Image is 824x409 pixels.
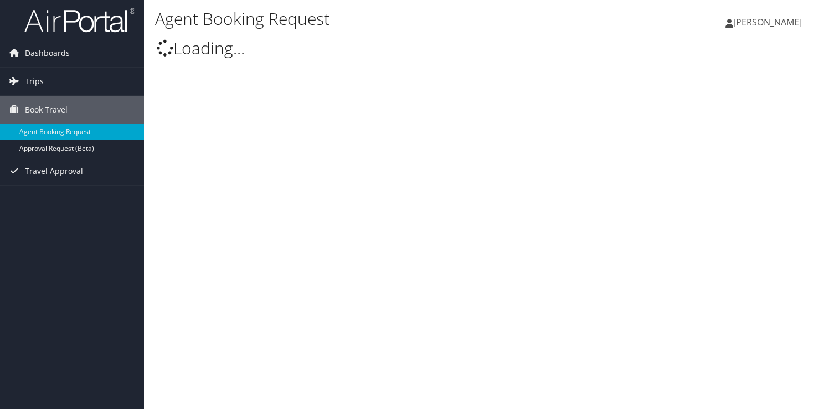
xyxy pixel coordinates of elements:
a: [PERSON_NAME] [725,6,813,39]
span: [PERSON_NAME] [733,16,802,28]
span: Travel Approval [25,157,83,185]
span: Loading... [157,37,245,59]
span: Dashboards [25,39,70,67]
h1: Agent Booking Request [155,7,594,30]
img: airportal-logo.png [24,7,135,33]
span: Trips [25,68,44,95]
span: Book Travel [25,96,68,124]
